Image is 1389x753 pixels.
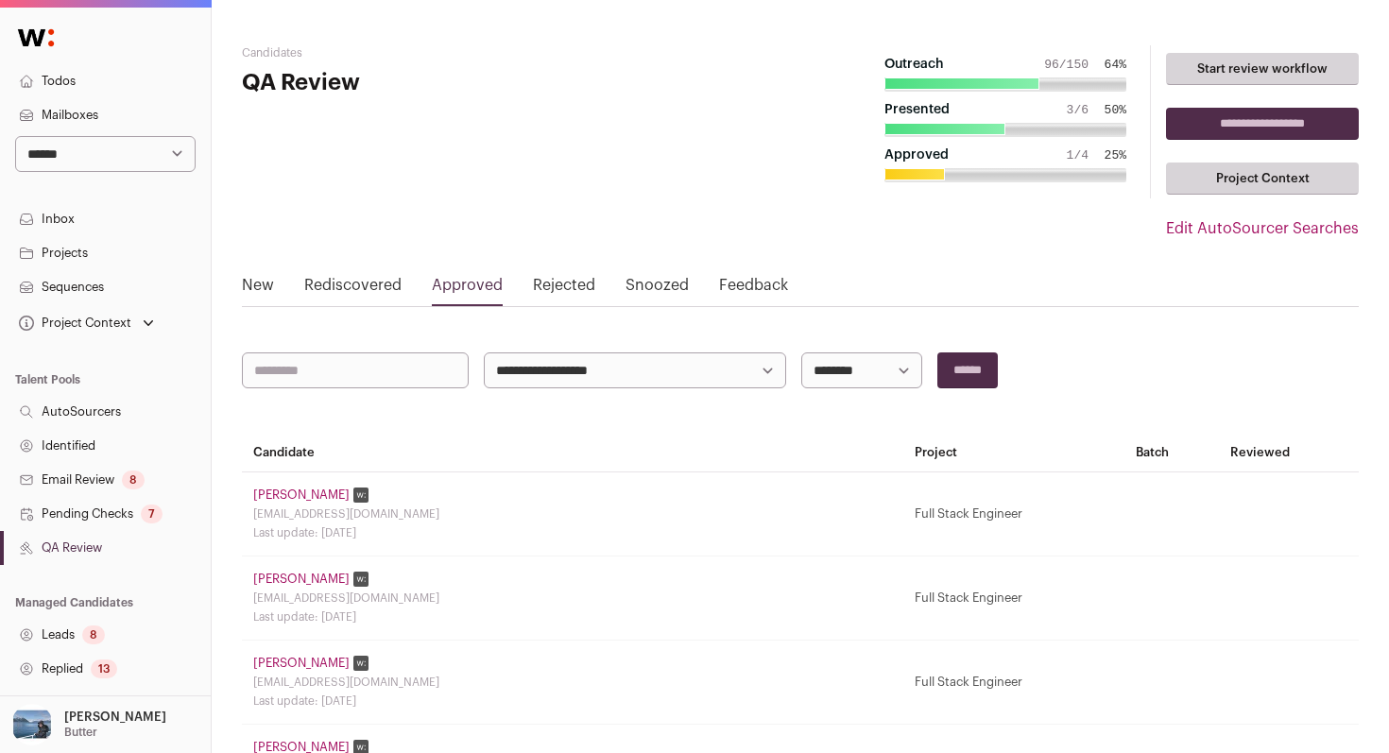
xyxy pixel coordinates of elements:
img: Wellfound [8,19,64,57]
div: Last update: [DATE] [253,609,892,625]
td: Full Stack Engineer [903,472,1124,556]
a: [PERSON_NAME] [253,488,350,503]
th: Project [903,434,1124,472]
button: Open dropdown [15,310,158,336]
td: Full Stack Engineer [903,641,1124,725]
a: Feedback [719,274,788,304]
div: Project Context [15,316,131,331]
a: Rediscovered [304,274,402,304]
a: Snoozed [626,274,689,304]
h2: Candidates [242,45,614,60]
div: Last update: [DATE] [253,693,892,709]
th: Candidate [242,434,903,472]
th: Batch [1124,434,1219,472]
div: [EMAIL_ADDRESS][DOMAIN_NAME] [253,675,892,690]
a: New [242,274,274,304]
div: 8 [122,471,145,489]
button: Outreach 96/150 64% Presented 3/6 50% Approved 1/4 25% [861,45,1150,198]
div: [EMAIL_ADDRESS][DOMAIN_NAME] [253,506,892,522]
div: [EMAIL_ADDRESS][DOMAIN_NAME] [253,590,892,606]
div: 7 [141,505,163,523]
a: Rejected [533,274,595,304]
h1: QA Review [242,68,614,98]
a: Approved [432,274,503,304]
button: Open dropdown [8,704,170,745]
div: 13 [91,659,117,678]
div: 8 [82,625,105,644]
a: [PERSON_NAME] [253,572,350,587]
th: Reviewed [1219,434,1359,472]
td: Full Stack Engineer [903,556,1124,641]
a: [PERSON_NAME] [253,656,350,671]
a: Edit AutoSourcer Searches [1166,217,1359,240]
a: Project Context [1166,163,1359,195]
p: [PERSON_NAME] [64,710,166,725]
p: Butter [64,725,97,740]
img: 17109629-medium_jpg [11,704,53,745]
div: Last update: [DATE] [253,525,892,540]
a: Start review workflow [1166,53,1359,85]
